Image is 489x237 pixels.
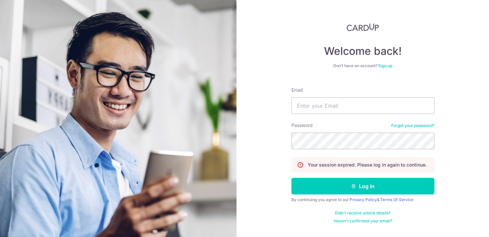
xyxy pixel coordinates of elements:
label: Password [291,122,313,129]
div: By continuing you agree to our & [291,197,434,202]
a: Sign up [378,63,392,68]
input: Enter your Email [291,97,434,114]
label: Email [291,87,303,93]
img: CardUp Logo [347,23,379,31]
div: Don’t have an account? [291,63,434,68]
a: Haven't confirmed your email? [334,218,392,224]
h4: Welcome back! [291,45,434,58]
a: Terms Of Service [380,197,413,202]
button: Log in [291,178,434,194]
a: Didn't receive unlock details? [335,210,391,216]
a: Privacy Policy [350,197,377,202]
p: Your session expired. Please log in again to continue. [308,162,427,168]
a: Forgot your password? [391,123,434,128]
